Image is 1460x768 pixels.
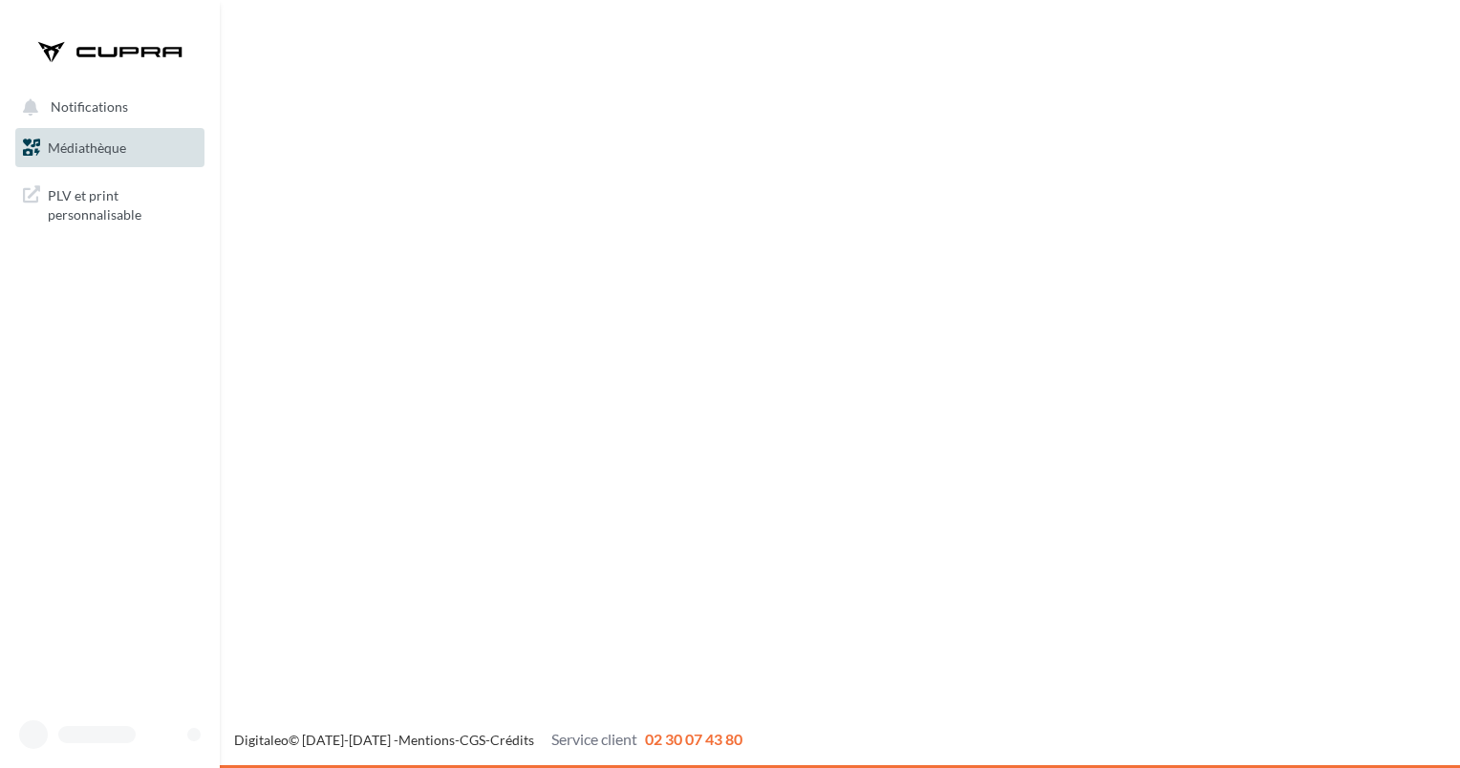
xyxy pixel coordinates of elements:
span: 02 30 07 43 80 [645,730,742,748]
span: Médiathèque [48,139,126,156]
a: Digitaleo [234,732,289,748]
span: PLV et print personnalisable [48,182,197,224]
a: PLV et print personnalisable [11,175,208,231]
a: CGS [460,732,485,748]
span: © [DATE]-[DATE] - - - [234,732,742,748]
a: Médiathèque [11,128,208,168]
a: Mentions [398,732,455,748]
a: Crédits [490,732,534,748]
span: Notifications [51,99,128,116]
span: Service client [551,730,637,748]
